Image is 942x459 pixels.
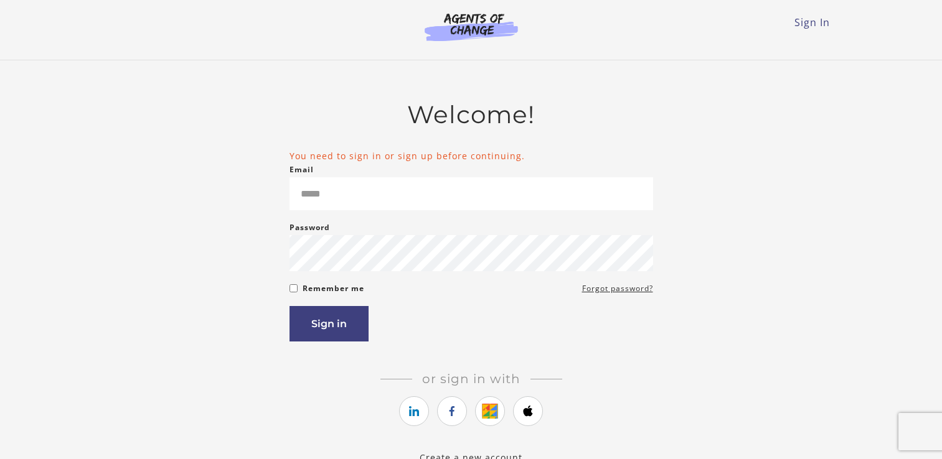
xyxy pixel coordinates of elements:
[290,306,369,341] button: Sign in
[513,396,543,426] a: https://courses.thinkific.com/users/auth/apple?ss%5Breferral%5D=&ss%5Buser_return_to%5D=%2Fcourse...
[303,281,364,296] label: Remember me
[290,100,653,129] h2: Welcome!
[412,371,530,386] span: Or sign in with
[475,396,505,426] a: https://courses.thinkific.com/users/auth/google?ss%5Breferral%5D=&ss%5Buser_return_to%5D=%2Fcours...
[399,396,429,426] a: https://courses.thinkific.com/users/auth/linkedin?ss%5Breferral%5D=&ss%5Buser_return_to%5D=%2Fcou...
[290,162,314,177] label: Email
[290,220,330,235] label: Password
[582,281,653,296] a: Forgot password?
[794,16,830,29] a: Sign In
[412,12,531,41] img: Agents of Change Logo
[290,149,653,162] li: You need to sign in or sign up before continuing.
[437,396,467,426] a: https://courses.thinkific.com/users/auth/facebook?ss%5Breferral%5D=&ss%5Buser_return_to%5D=%2Fcou...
